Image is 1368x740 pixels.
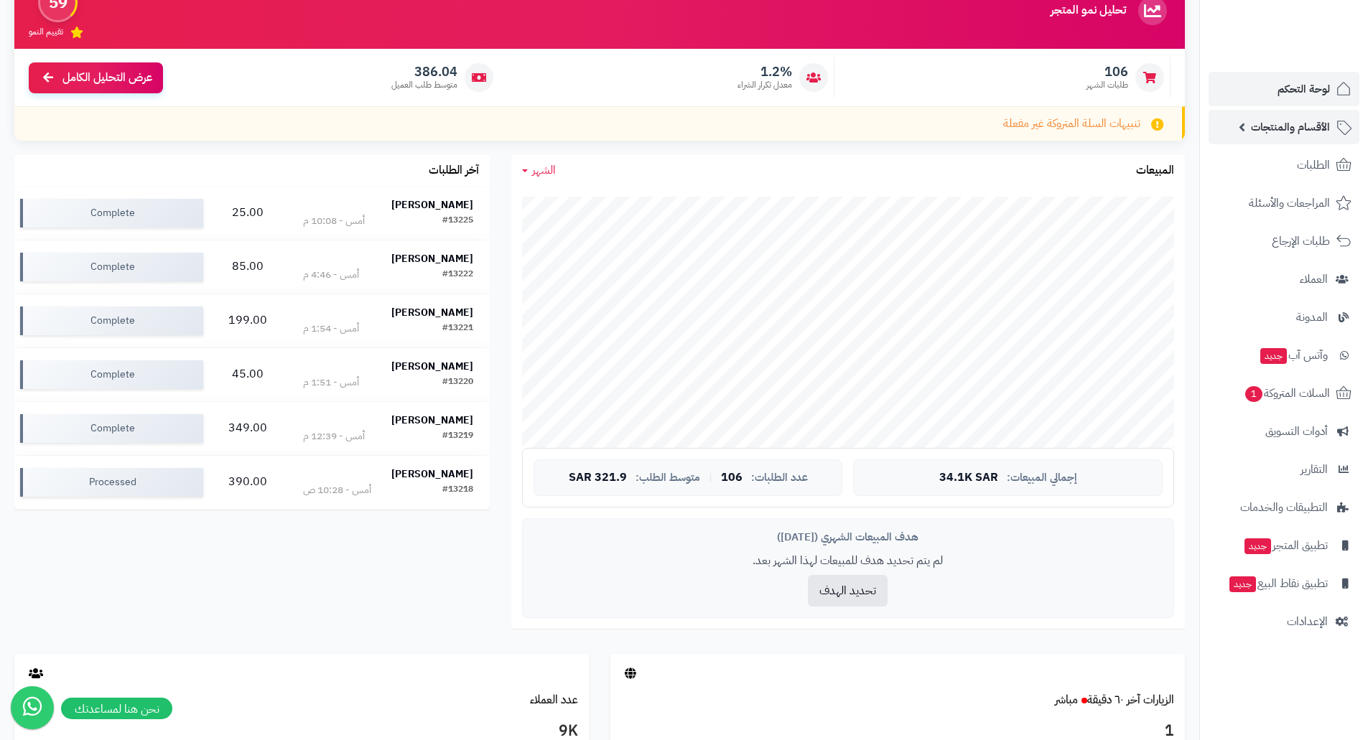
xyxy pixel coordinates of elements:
a: السلات المتروكة1 [1209,376,1359,411]
small: مباشر [1055,691,1078,708]
span: 386.04 [391,64,457,80]
div: أمس - 1:54 م [303,322,359,336]
span: 106 [1087,64,1128,80]
span: طلبات الإرجاع [1272,231,1330,251]
span: الإعدادات [1287,612,1328,632]
div: Complete [20,253,203,281]
span: متوسط الطلب: [636,472,700,484]
a: الزيارات آخر ٦٠ دقيقةمباشر [1055,691,1174,708]
span: التقارير [1300,459,1328,479]
span: تنبيهات السلة المتروكة غير مفعلة [1003,116,1140,132]
strong: [PERSON_NAME] [391,413,473,428]
span: متوسط طلب العميل [391,79,457,91]
span: أدوات التسويق [1265,421,1328,441]
img: logo-2.png [1270,17,1354,47]
div: #13221 [442,322,473,336]
div: Complete [20,414,203,443]
td: 390.00 [209,456,287,509]
span: المدونة [1296,307,1328,327]
span: عدد الطلبات: [751,472,808,484]
button: تحديد الهدف [808,575,888,606]
a: أدوات التسويق [1209,414,1359,449]
td: 85.00 [209,240,287,294]
h3: تحليل نمو المتجر [1051,4,1126,17]
strong: [PERSON_NAME] [391,305,473,320]
span: الشهر [532,161,556,179]
span: معدل تكرار الشراء [737,79,792,91]
a: المراجعات والأسئلة [1209,186,1359,220]
a: عدد العملاء [530,691,578,708]
strong: [PERSON_NAME] [391,197,473,212]
h3: المبيعات [1136,164,1174,177]
div: #13222 [442,268,473,282]
div: Complete [20,199,203,228]
h3: آخر الطلبات [429,164,479,177]
td: 25.00 [209,187,287,240]
a: العملاء [1209,262,1359,296]
span: جديد [1229,576,1256,592]
div: #13225 [442,214,473,228]
div: أمس - 10:08 م [303,214,365,228]
span: 1 [1244,385,1263,403]
strong: [PERSON_NAME] [391,467,473,482]
span: 321.9 SAR [569,472,627,484]
div: Processed [20,468,203,497]
strong: [PERSON_NAME] [391,359,473,374]
div: Complete [20,306,203,335]
span: 1.2% [737,64,792,80]
span: | [709,472,712,483]
a: وآتس آبجديد [1209,338,1359,373]
a: الطلبات [1209,148,1359,182]
p: لم يتم تحديد هدف للمبيعات لهذا الشهر بعد. [534,553,1163,569]
span: لوحة التحكم [1278,79,1330,99]
span: الطلبات [1297,155,1330,175]
span: العملاء [1300,269,1328,289]
div: أمس - 12:39 م [303,429,365,444]
td: 349.00 [209,402,287,455]
div: أمس - 1:51 م [303,375,359,390]
a: التقارير [1209,452,1359,487]
strong: [PERSON_NAME] [391,251,473,266]
div: #13220 [442,375,473,390]
span: تطبيق نقاط البيع [1228,573,1328,594]
span: المراجعات والأسئلة [1249,193,1330,213]
td: 199.00 [209,294,287,347]
span: تقييم النمو [29,26,63,38]
a: التطبيقات والخدمات [1209,490,1359,525]
a: عرض التحليل الكامل [29,62,163,93]
div: Complete [20,360,203,389]
span: إجمالي المبيعات: [1007,472,1077,484]
a: الإعدادات [1209,604,1359,639]
a: المدونة [1209,300,1359,334]
span: التطبيقات والخدمات [1240,497,1328,517]
span: جديد [1244,538,1271,554]
span: طلبات الشهر [1087,79,1128,91]
a: الشهر [522,162,556,179]
span: تطبيق المتجر [1243,535,1328,556]
span: السلات المتروكة [1244,383,1330,403]
div: أمس - 10:28 ص [303,483,371,497]
a: طلبات الإرجاع [1209,224,1359,258]
span: 106 [721,472,743,484]
span: 34.1K SAR [939,472,998,484]
div: أمس - 4:46 م [303,268,359,282]
span: الأقسام والمنتجات [1251,117,1330,137]
span: وآتس آب [1259,345,1328,365]
a: تطبيق المتجرجديد [1209,528,1359,563]
a: لوحة التحكم [1209,72,1359,106]
div: #13219 [442,429,473,444]
span: عرض التحليل الكامل [62,70,152,86]
td: 45.00 [209,348,287,401]
div: #13218 [442,483,473,497]
span: جديد [1260,348,1287,364]
a: تطبيق نقاط البيعجديد [1209,566,1359,601]
div: هدف المبيعات الشهري ([DATE]) [534,530,1163,545]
